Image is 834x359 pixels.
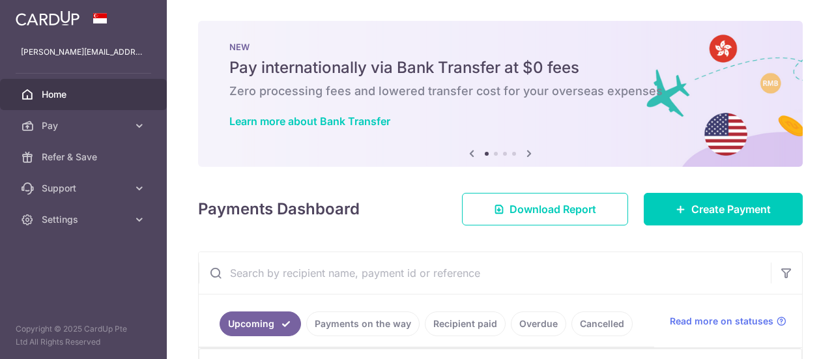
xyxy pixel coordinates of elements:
[462,193,628,225] a: Download Report
[229,57,771,78] h5: Pay internationally via Bank Transfer at $0 fees
[198,197,360,221] h4: Payments Dashboard
[220,311,301,336] a: Upcoming
[670,315,786,328] a: Read more on statuses
[425,311,506,336] a: Recipient paid
[42,119,128,132] span: Pay
[306,311,420,336] a: Payments on the way
[511,311,566,336] a: Overdue
[42,182,128,195] span: Support
[644,193,803,225] a: Create Payment
[199,252,771,294] input: Search by recipient name, payment id or reference
[42,151,128,164] span: Refer & Save
[670,315,773,328] span: Read more on statuses
[229,115,390,128] a: Learn more about Bank Transfer
[691,201,771,217] span: Create Payment
[571,311,633,336] a: Cancelled
[42,88,128,101] span: Home
[42,213,128,226] span: Settings
[16,10,79,26] img: CardUp
[510,201,596,217] span: Download Report
[21,46,146,59] p: [PERSON_NAME][EMAIL_ADDRESS][PERSON_NAME][DOMAIN_NAME]
[198,21,803,167] img: Bank transfer banner
[229,42,771,52] p: NEW
[229,83,771,99] h6: Zero processing fees and lowered transfer cost for your overseas expenses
